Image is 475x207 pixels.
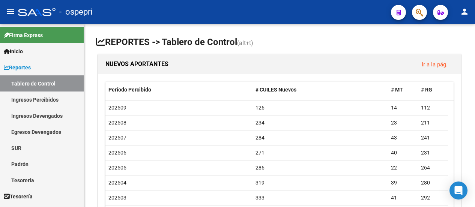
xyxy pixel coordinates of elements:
[108,120,126,126] span: 202508
[421,178,445,187] div: 280
[256,87,296,93] span: # CUILES Nuevos
[108,165,126,171] span: 202505
[421,163,445,172] div: 264
[391,148,415,157] div: 40
[4,192,33,201] span: Tesorería
[6,7,15,16] mat-icon: menu
[4,47,23,55] span: Inicio
[256,118,385,127] div: 234
[460,7,469,16] mat-icon: person
[4,63,31,72] span: Reportes
[391,163,415,172] div: 22
[421,103,445,112] div: 112
[4,31,43,39] span: Firma Express
[391,118,415,127] div: 23
[256,133,385,142] div: 284
[421,193,445,202] div: 292
[256,163,385,172] div: 286
[108,180,126,186] span: 202504
[256,103,385,112] div: 126
[256,193,385,202] div: 333
[391,193,415,202] div: 41
[108,150,126,156] span: 202506
[422,61,448,68] a: Ir a la pág.
[421,87,432,93] span: # RG
[105,82,253,98] datatable-header-cell: Período Percibido
[416,57,454,71] button: Ir a la pág.
[391,87,403,93] span: # MT
[418,82,448,98] datatable-header-cell: # RG
[421,133,445,142] div: 241
[421,118,445,127] div: 211
[237,39,253,46] span: (alt+t)
[256,178,385,187] div: 319
[449,181,467,199] div: Open Intercom Messenger
[253,82,388,98] datatable-header-cell: # CUILES Nuevos
[108,195,126,201] span: 202503
[108,87,151,93] span: Período Percibido
[391,133,415,142] div: 43
[391,178,415,187] div: 39
[391,103,415,112] div: 14
[59,4,92,20] span: - ospepri
[256,148,385,157] div: 271
[388,82,418,98] datatable-header-cell: # MT
[105,60,168,67] span: NUEVOS APORTANTES
[96,36,463,49] h1: REPORTES -> Tablero de Control
[108,135,126,141] span: 202507
[421,148,445,157] div: 231
[108,105,126,111] span: 202509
